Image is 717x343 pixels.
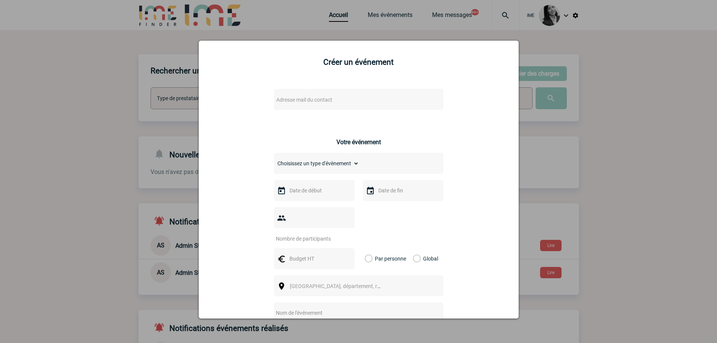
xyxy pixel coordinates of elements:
input: Date de fin [376,186,428,195]
h2: Créer un événement [208,58,509,67]
label: Par personne [365,248,373,269]
input: Date de début [288,186,339,195]
span: [GEOGRAPHIC_DATA], département, région... [290,283,394,289]
h3: Votre événement [336,139,381,146]
label: Global [413,248,418,269]
span: Adresse mail du contact [276,97,332,103]
input: Nom de l'événement [274,308,423,318]
input: Budget HT [288,254,339,264]
input: Nombre de participants [274,234,345,244]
